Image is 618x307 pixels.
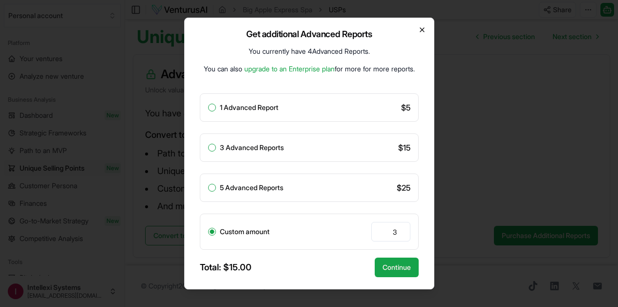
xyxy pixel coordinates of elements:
span: $ 25 [397,182,410,194]
label: 1 Advanced Report [220,104,278,111]
span: $ 5 [401,102,410,113]
label: 5 Advanced Reports [220,184,283,191]
div: Total: $ 15.00 [200,261,252,274]
h2: Get additional Advanced Reports [246,30,372,39]
span: $ 15 [398,142,410,153]
span: You can also for more for more reports. [204,65,415,73]
button: Continue [375,258,419,277]
a: upgrade to an Enterprise plan [244,65,335,73]
label: 3 Advanced Reports [220,144,284,151]
p: You currently have 4 Advanced Reports . [249,46,370,56]
label: Custom amount [220,228,270,235]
